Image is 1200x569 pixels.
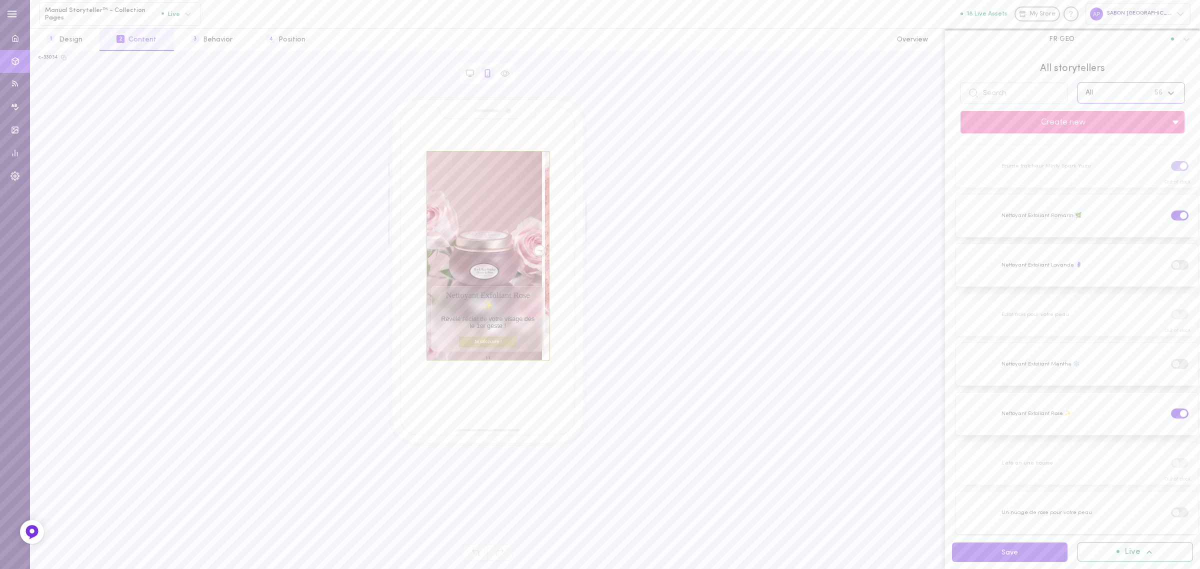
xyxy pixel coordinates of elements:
[1124,548,1140,556] span: Live
[174,28,249,51] button: 3Behavior
[427,356,549,364] div: 1 / 4
[1154,88,1162,98] span: 56
[30,28,99,51] button: 1Design
[1077,542,1193,561] button: Live
[266,35,274,43] span: 4
[116,35,124,43] span: 2
[952,542,1067,562] button: Save
[47,35,55,43] span: 1
[1085,89,1093,96] div: All
[38,54,57,61] div: c-33034
[960,82,1067,103] input: Search
[487,544,512,560] span: Redo
[1164,328,1190,333] div: Out of stock
[1085,3,1190,24] div: SABON [GEOGRAPHIC_DATA]
[1063,6,1078,21] div: Knowledge center
[960,111,1166,133] button: Create new
[960,61,1185,75] span: All storytellers
[960,10,1014,17] a: 18 Live Assets
[880,28,945,51] button: Overview
[1164,180,1190,185] div: Out of stock
[459,336,516,347] a: Je découvre !
[161,10,180,17] span: Live
[45,6,161,22] span: Manual Storyteller™ - Collection Pages
[24,524,39,539] img: Feedback Button
[249,28,322,51] button: 4Position
[440,315,534,330] div: Révèle l'éclat de votre visage dès le 1er geste !
[1014,6,1060,21] a: My Store
[462,544,487,560] span: Undo
[1049,34,1074,43] span: FR GEO
[960,10,1007,17] button: 18 Live Assets
[191,35,199,43] span: 3
[1029,10,1055,19] span: My Store
[99,28,173,51] button: 2Content
[1164,477,1190,482] div: Out of stock
[435,290,540,311] div: Nettoyant Exfoliant Rose ✨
